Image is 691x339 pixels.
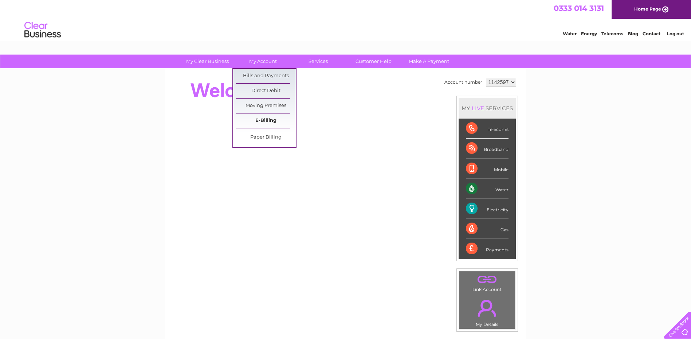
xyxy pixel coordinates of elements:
[628,31,638,36] a: Blog
[466,119,509,139] div: Telecoms
[466,139,509,159] div: Broadband
[459,294,515,329] td: My Details
[554,4,604,13] a: 0333 014 3131
[233,55,293,68] a: My Account
[667,31,684,36] a: Log out
[563,31,577,36] a: Water
[466,199,509,219] div: Electricity
[288,55,348,68] a: Services
[601,31,623,36] a: Telecoms
[461,295,513,321] a: .
[236,69,296,83] a: Bills and Payments
[459,98,516,119] div: MY SERVICES
[343,55,404,68] a: Customer Help
[236,113,296,128] a: E-Billing
[466,159,509,179] div: Mobile
[236,130,296,145] a: Paper Billing
[174,4,518,35] div: Clear Business is a trading name of Verastar Limited (registered in [GEOGRAPHIC_DATA] No. 3667643...
[466,239,509,259] div: Payments
[466,219,509,239] div: Gas
[236,99,296,113] a: Moving Premises
[466,179,509,199] div: Water
[581,31,597,36] a: Energy
[643,31,660,36] a: Contact
[459,271,515,294] td: Link Account
[443,76,484,88] td: Account number
[399,55,459,68] a: Make A Payment
[236,84,296,98] a: Direct Debit
[470,105,486,112] div: LIVE
[461,273,513,286] a: .
[177,55,237,68] a: My Clear Business
[24,19,61,41] img: logo.png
